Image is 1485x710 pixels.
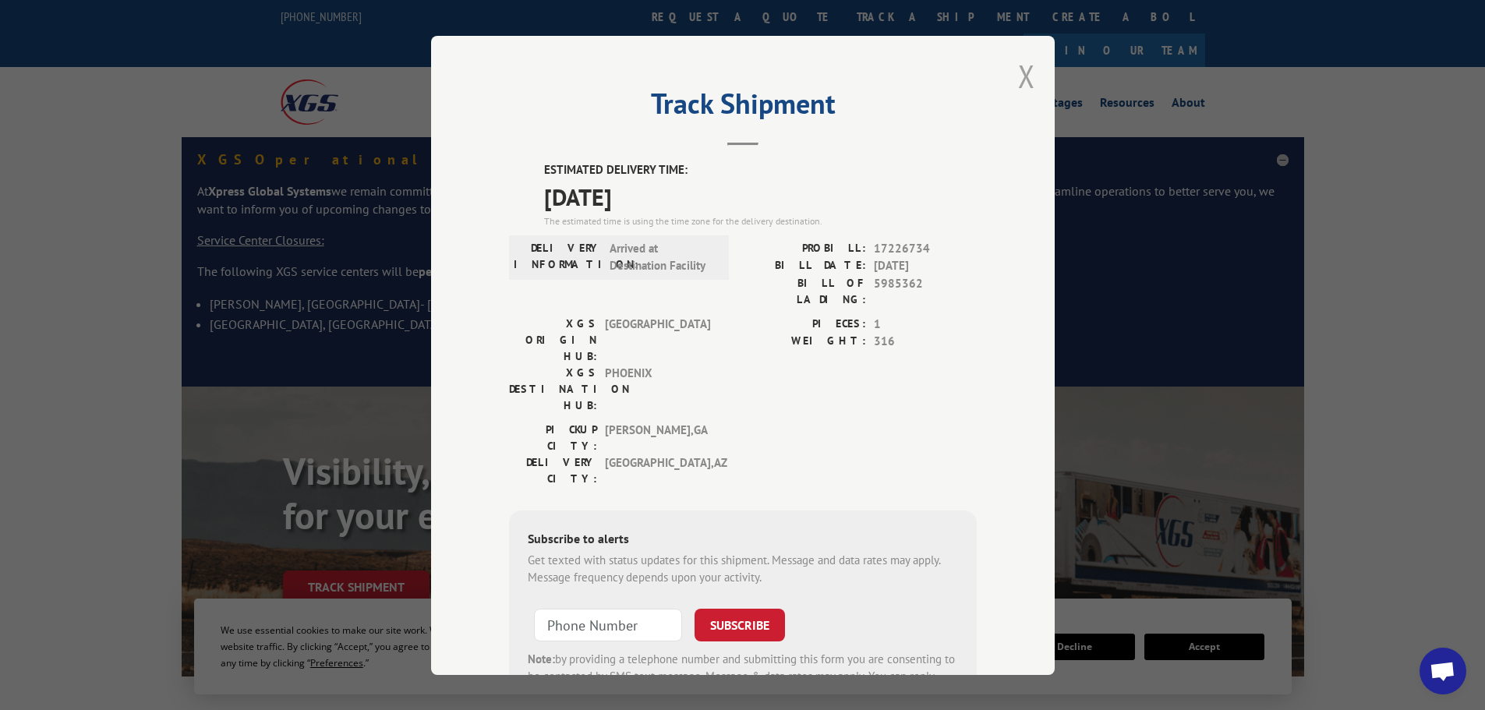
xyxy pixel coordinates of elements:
label: XGS ORIGIN HUB: [509,315,597,364]
span: 5985362 [874,274,977,307]
span: 1 [874,315,977,333]
button: Close modal [1018,55,1035,97]
span: [GEOGRAPHIC_DATA] [605,315,710,364]
label: BILL OF LADING: [743,274,866,307]
label: ESTIMATED DELIVERY TIME: [544,161,977,179]
label: XGS DESTINATION HUB: [509,364,597,413]
label: PIECES: [743,315,866,333]
input: Phone Number [534,608,682,641]
div: The estimated time is using the time zone for the delivery destination. [544,214,977,228]
span: [GEOGRAPHIC_DATA] , AZ [605,454,710,486]
span: 316 [874,333,977,351]
label: BILL DATE: [743,257,866,275]
span: [PERSON_NAME] , GA [605,421,710,454]
div: Subscribe to alerts [528,528,958,551]
button: SUBSCRIBE [695,608,785,641]
span: Arrived at Destination Facility [610,239,715,274]
span: [DATE] [544,178,977,214]
a: Open chat [1420,648,1466,694]
label: WEIGHT: [743,333,866,351]
h2: Track Shipment [509,93,977,122]
div: Get texted with status updates for this shipment. Message and data rates may apply. Message frequ... [528,551,958,586]
span: [DATE] [874,257,977,275]
label: PROBILL: [743,239,866,257]
span: 17226734 [874,239,977,257]
span: PHOENIX [605,364,710,413]
strong: Note: [528,651,555,666]
label: DELIVERY CITY: [509,454,597,486]
label: DELIVERY INFORMATION: [514,239,602,274]
div: by providing a telephone number and submitting this form you are consenting to be contacted by SM... [528,650,958,703]
label: PICKUP CITY: [509,421,597,454]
